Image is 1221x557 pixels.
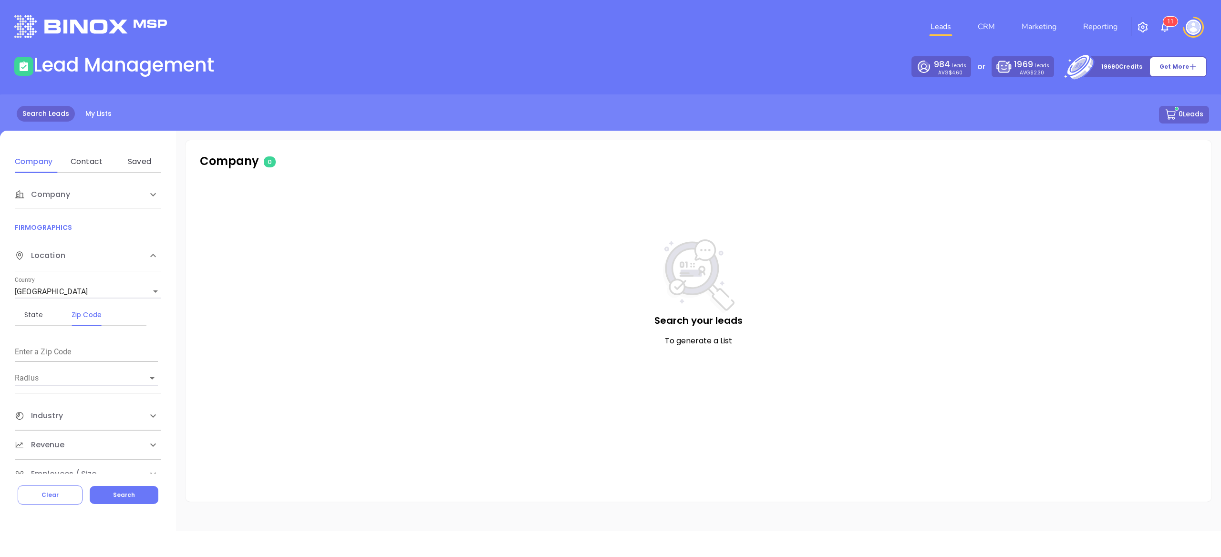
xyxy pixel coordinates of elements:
span: 1969 [1014,59,1033,70]
p: Company [200,153,463,170]
span: Clear [41,491,59,499]
div: Contact [68,156,105,167]
div: Saved [121,156,158,167]
button: Clear [18,485,83,505]
p: Leads [934,59,966,71]
span: $2.30 [1030,69,1044,76]
span: Company [15,189,70,200]
div: Company [15,156,52,167]
a: Leads [927,17,955,36]
p: AVG [1020,71,1044,75]
span: Search [113,491,135,499]
img: iconSetting [1137,21,1149,33]
h1: Lead Management [33,53,214,76]
a: My Lists [80,106,117,122]
img: NoSearch [663,239,735,313]
button: 0Leads [1159,106,1209,124]
img: iconNotification [1159,21,1170,33]
span: Revenue [15,439,64,451]
div: Location [15,240,161,271]
p: Leads [1014,59,1049,71]
a: CRM [974,17,999,36]
button: Open [145,371,159,385]
p: Search your leads [205,313,1192,328]
a: Reporting [1079,17,1121,36]
span: 1 [1167,18,1170,25]
p: AVG [938,71,962,75]
span: Employees / Size [15,468,97,480]
span: Industry [15,410,63,422]
img: logo [14,15,167,38]
div: [GEOGRAPHIC_DATA] [15,284,161,299]
span: 984 [934,59,950,70]
div: Revenue [15,431,161,459]
div: Company [15,180,161,209]
span: $4.60 [949,69,962,76]
div: Industry [15,402,161,430]
p: or [977,61,985,72]
p: FIRMOGRAPHICS [15,222,161,233]
span: Location [15,250,65,261]
div: State [15,309,52,320]
p: 19690 Credits [1101,62,1142,72]
span: 1 [1170,18,1174,25]
div: Employees / Size [15,460,161,488]
button: Search [90,486,158,504]
button: Get More [1149,57,1207,77]
p: To generate a List [205,335,1192,347]
div: Zip Code [68,309,105,320]
a: Search Leads [17,106,75,122]
label: Country [15,278,35,283]
span: 0 [264,156,276,167]
a: Marketing [1018,17,1060,36]
img: user [1186,20,1201,35]
sup: 11 [1163,17,1178,26]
